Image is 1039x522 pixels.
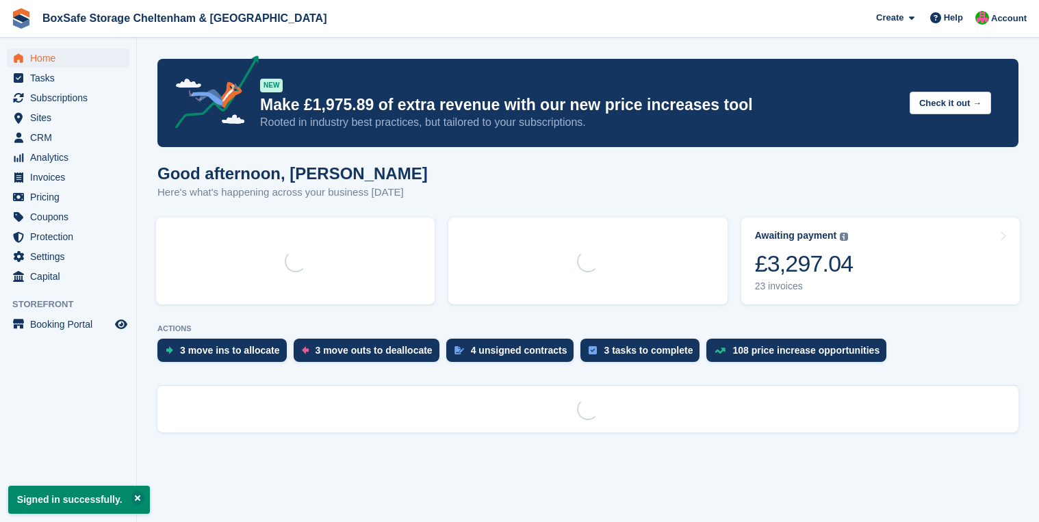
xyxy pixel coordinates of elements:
div: 108 price increase opportunities [732,345,880,356]
a: Preview store [113,316,129,332]
img: Andrew [975,11,989,25]
a: menu [7,207,129,226]
a: Awaiting payment £3,297.04 23 invoices [741,218,1020,304]
a: 3 tasks to complete [580,339,706,369]
a: menu [7,227,129,246]
img: contract_signature_icon-13c848040528278c33f63329250d36e43548de30e8caae1d1a13099fd9432cc5.svg [454,346,464,354]
div: 3 tasks to complete [604,345,693,356]
a: menu [7,49,129,68]
span: Booking Portal [30,315,112,334]
span: Create [876,11,903,25]
span: Help [944,11,963,25]
div: NEW [260,79,283,92]
span: Home [30,49,112,68]
img: move_ins_to_allocate_icon-fdf77a2bb77ea45bf5b3d319d69a93e2d87916cf1d5bf7949dd705db3b84f3ca.svg [166,346,173,354]
a: 3 move ins to allocate [157,339,294,369]
span: Tasks [30,68,112,88]
a: menu [7,88,129,107]
div: 3 move ins to allocate [180,345,280,356]
p: Make £1,975.89 of extra revenue with our new price increases tool [260,95,899,115]
img: icon-info-grey-7440780725fd019a000dd9b08b2336e03edf1995a4989e88bcd33f0948082b44.svg [840,233,848,241]
span: Account [991,12,1027,25]
span: Pricing [30,187,112,207]
div: Awaiting payment [755,230,837,242]
a: menu [7,108,129,127]
a: 4 unsigned contracts [446,339,581,369]
img: price_increase_opportunities-93ffe204e8149a01c8c9dc8f82e8f89637d9d84a8eef4429ea346261dce0b2c0.svg [715,348,726,354]
a: menu [7,128,129,147]
div: £3,297.04 [755,250,854,278]
a: menu [7,247,129,266]
img: task-75834270c22a3079a89374b754ae025e5fb1db73e45f91037f5363f120a921f8.svg [589,346,597,354]
span: Subscriptions [30,88,112,107]
p: Signed in successfully. [8,486,150,514]
div: 3 move outs to deallocate [316,345,433,356]
img: stora-icon-8386f47178a22dfd0bd8f6a31ec36ba5ce8667c1dd55bd0f319d3a0aa187defe.svg [11,8,31,29]
a: 3 move outs to deallocate [294,339,446,369]
span: Storefront [12,298,136,311]
span: Protection [30,227,112,246]
img: price-adjustments-announcement-icon-8257ccfd72463d97f412b2fc003d46551f7dbcb40ab6d574587a9cd5c0d94... [164,55,259,133]
a: menu [7,148,129,167]
a: menu [7,68,129,88]
a: menu [7,187,129,207]
a: BoxSafe Storage Cheltenham & [GEOGRAPHIC_DATA] [37,7,332,29]
img: move_outs_to_deallocate_icon-f764333ba52eb49d3ac5e1228854f67142a1ed5810a6f6cc68b1a99e826820c5.svg [302,346,309,354]
button: Check it out → [910,92,991,114]
a: menu [7,168,129,187]
span: Settings [30,247,112,266]
h1: Good afternoon, [PERSON_NAME] [157,164,428,183]
a: menu [7,267,129,286]
a: 108 price increase opportunities [706,339,893,369]
span: CRM [30,128,112,147]
p: ACTIONS [157,324,1018,333]
span: Coupons [30,207,112,226]
span: Sites [30,108,112,127]
div: 4 unsigned contracts [471,345,567,356]
p: Here's what's happening across your business [DATE] [157,185,428,200]
a: menu [7,315,129,334]
span: Analytics [30,148,112,167]
p: Rooted in industry best practices, but tailored to your subscriptions. [260,115,899,130]
span: Invoices [30,168,112,187]
span: Capital [30,267,112,286]
div: 23 invoices [755,280,854,292]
